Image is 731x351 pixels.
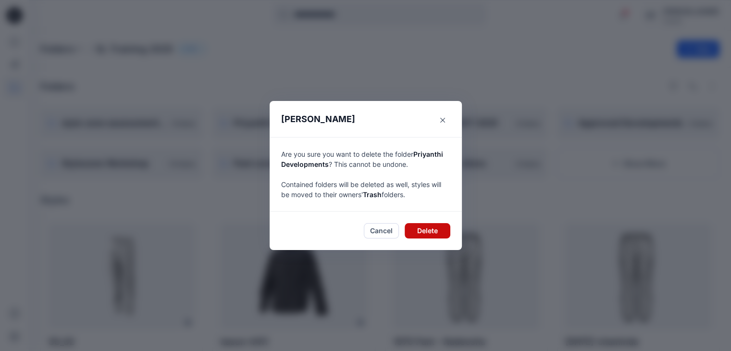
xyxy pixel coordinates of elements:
p: Are you sure you want to delete the folder ? This cannot be undone. Contained folders will be del... [281,149,450,200]
button: Cancel [364,223,399,238]
button: Close [435,113,450,128]
header: [PERSON_NAME] [270,101,462,137]
button: Delete [405,223,450,238]
span: Trash [363,190,382,199]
